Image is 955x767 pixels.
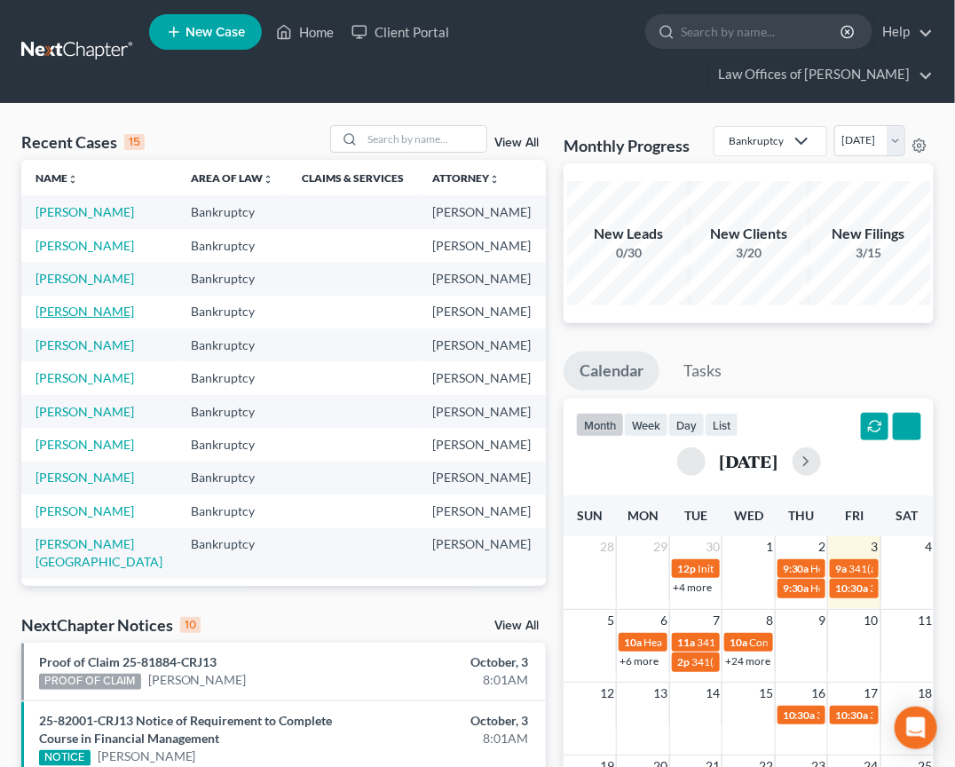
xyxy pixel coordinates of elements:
[36,437,134,452] a: [PERSON_NAME]
[817,536,827,557] span: 2
[36,204,134,219] a: [PERSON_NAME]
[545,262,628,295] td: Individual
[764,536,775,557] span: 1
[598,683,616,704] span: 12
[267,16,343,48] a: Home
[697,636,868,649] span: 341(a) meeting for [PERSON_NAME]
[698,562,919,575] span: Initial Client Meeting Date for [PERSON_NAME]
[494,137,539,149] a: View All
[545,462,628,494] td: Individual
[288,160,418,195] th: Claims & Services
[180,617,201,633] div: 10
[489,174,500,185] i: unfold_more
[36,238,134,253] a: [PERSON_NAME]
[916,610,934,631] span: 11
[263,174,273,185] i: unfold_more
[764,610,775,631] span: 8
[98,747,196,765] a: [PERSON_NAME]
[651,683,669,704] span: 13
[377,712,528,730] div: October, 3
[835,581,868,595] span: 10:30a
[177,262,288,295] td: Bankruptcy
[39,674,141,690] div: PROOF OF CLAIM
[705,413,738,437] button: list
[148,671,247,689] a: [PERSON_NAME]
[845,508,864,523] span: Fri
[418,395,545,428] td: [PERSON_NAME]
[687,224,811,244] div: New Clients
[177,328,288,361] td: Bankruptcy
[598,536,616,557] span: 28
[811,562,950,575] span: Hearing for [PERSON_NAME]
[21,614,201,636] div: NextChapter Notices
[418,462,545,494] td: [PERSON_NAME]
[704,536,722,557] span: 30
[343,16,458,48] a: Client Portal
[734,508,763,523] span: Wed
[789,508,815,523] span: Thu
[36,503,134,518] a: [PERSON_NAME]
[863,683,880,704] span: 17
[624,413,668,437] button: week
[667,352,738,391] a: Tasks
[651,536,669,557] span: 29
[418,579,545,612] td: [PERSON_NAME]
[377,671,528,689] div: 8:01AM
[177,494,288,527] td: Bankruptcy
[36,171,78,185] a: Nameunfold_more
[545,494,628,527] td: Individual
[36,304,134,319] a: [PERSON_NAME]
[545,195,628,228] td: Individual
[757,683,775,704] span: 15
[545,528,628,579] td: Individual
[620,654,659,668] a: +6 more
[627,508,659,523] span: Mon
[36,470,134,485] a: [PERSON_NAME]
[39,713,332,746] a: 25-82001-CRJ13 Notice of Requirement to Complete Course in Financial Management
[643,636,782,649] span: Hearing for [PERSON_NAME]
[668,413,705,437] button: day
[21,131,145,153] div: Recent Cases
[185,26,245,39] span: New Case
[36,271,134,286] a: [PERSON_NAME]
[916,683,934,704] span: 18
[191,171,273,185] a: Area of Lawunfold_more
[576,413,624,437] button: month
[418,296,545,328] td: [PERSON_NAME]
[578,508,604,523] span: Sun
[807,224,931,244] div: New Filings
[681,15,843,48] input: Search by name...
[895,707,937,749] div: Open Intercom Messenger
[418,428,545,461] td: [PERSON_NAME]
[377,653,528,671] div: October, 3
[691,655,863,668] span: 341(a) meeting for [PERSON_NAME]
[677,562,696,575] span: 12p
[545,579,628,612] td: Individual
[177,528,288,579] td: Bankruptcy
[835,708,868,722] span: 10:30a
[896,508,919,523] span: Sat
[545,296,628,328] td: Individual
[704,683,722,704] span: 14
[177,195,288,228] td: Bankruptcy
[39,750,91,766] div: NOTICE
[783,562,809,575] span: 9:30a
[36,370,134,385] a: [PERSON_NAME]
[659,610,669,631] span: 6
[923,536,934,557] span: 4
[783,708,816,722] span: 10:30a
[36,337,134,352] a: [PERSON_NAME]
[564,352,659,391] a: Calendar
[418,262,545,295] td: [PERSON_NAME]
[709,59,933,91] a: Law Offices of [PERSON_NAME]
[377,730,528,747] div: 8:01AM
[567,224,691,244] div: New Leads
[418,229,545,262] td: [PERSON_NAME]
[124,134,145,150] div: 15
[567,244,691,262] div: 0/30
[545,328,628,361] td: Individual
[624,636,642,649] span: 10a
[418,494,545,527] td: [PERSON_NAME]
[36,404,134,419] a: [PERSON_NAME]
[564,135,690,156] h3: Monthly Progress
